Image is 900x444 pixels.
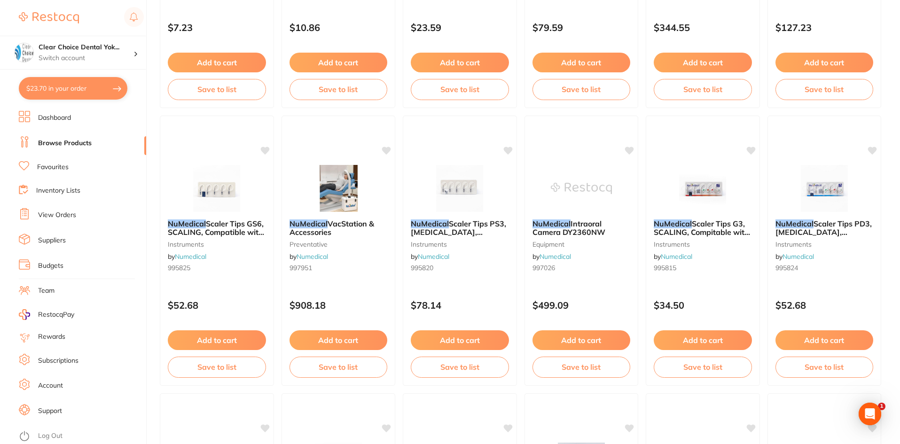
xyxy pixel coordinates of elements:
img: NuMedical Scaler Tips PS3, PERIODONTAL, Compatible with Sirona [429,165,490,212]
em: NuMedical [168,219,206,228]
img: NuMedical Scaler Tips PD3, PERIODONTAL, Compatible with Satelec and DTE [794,165,855,212]
a: Account [38,381,63,390]
p: $34.50 [654,300,752,311]
img: NuMedical Intraoral Camera DY2360NW [551,165,612,212]
p: $908.18 [290,300,388,311]
img: Restocq Logo [19,12,79,23]
b: NuMedical VacStation & Accessories [290,219,388,237]
a: Suppliers [38,236,66,245]
span: VacStation & Accessories [290,219,374,237]
small: instruments [168,241,266,248]
button: Save to list [532,79,631,100]
span: by [290,252,328,261]
a: Support [38,406,62,416]
img: RestocqPay [19,309,30,320]
small: instruments [775,241,874,248]
button: Add to cart [168,53,266,72]
span: Scaler Tips G3, SCALING, Compitable with EMS and Woodpecker [654,219,750,246]
button: Save to list [290,79,388,100]
button: Save to list [654,79,752,100]
button: Add to cart [532,53,631,72]
button: Add to cart [775,53,874,72]
span: Scaler Tips GS6, SCALING, Compatible with Sirona [168,219,264,246]
a: Log Out [38,431,63,441]
button: Add to cart [290,330,388,350]
em: NuMedical [290,219,328,228]
em: NuMedical [532,219,571,228]
a: Rewards [38,332,65,342]
button: Add to cart [654,53,752,72]
img: Clear Choice Dental Yokine [15,43,33,62]
a: Numedical [661,252,692,261]
a: Restocq Logo [19,7,79,29]
button: Save to list [168,79,266,100]
p: $344.55 [654,22,752,33]
h4: Clear Choice Dental Yokine [39,43,133,52]
button: Save to list [411,357,509,377]
em: NuMedical [775,219,814,228]
span: 1 [878,403,885,410]
p: $7.23 [168,22,266,33]
button: Add to cart [411,53,509,72]
em: NuMedical [654,219,692,228]
em: NuMedical [411,219,449,228]
img: NuMedical VacStation & Accessories [308,165,369,212]
button: Add to cart [168,330,266,350]
button: Add to cart [290,53,388,72]
span: 995824 [775,264,798,272]
a: Numedical [540,252,571,261]
p: $10.86 [290,22,388,33]
span: 995815 [654,264,676,272]
a: Numedical [297,252,328,261]
span: by [654,252,692,261]
span: 997951 [290,264,312,272]
p: $52.68 [775,300,874,311]
a: Numedical [783,252,814,261]
p: $499.09 [532,300,631,311]
span: by [168,252,206,261]
img: NuMedical Scaler Tips G3, SCALING, Compitable with EMS and Woodpecker [672,165,733,212]
button: Save to list [654,357,752,377]
b: NuMedical Scaler Tips G3, SCALING, Compitable with EMS and Woodpecker [654,219,752,237]
button: Add to cart [775,330,874,350]
small: instruments [411,241,509,248]
small: instruments [654,241,752,248]
button: Add to cart [654,330,752,350]
button: Add to cart [532,330,631,350]
span: 995825 [168,264,190,272]
p: $52.68 [168,300,266,311]
b: NuMedical Scaler Tips PD3, PERIODONTAL, Compatible with Satelec and DTE [775,219,874,237]
button: Add to cart [411,330,509,350]
button: Save to list [411,79,509,100]
span: Scaler Tips PD3, [MEDICAL_DATA], Compatible with Satelec and DTE [775,219,872,254]
p: $23.59 [411,22,509,33]
a: Team [38,286,55,296]
a: Inventory Lists [36,186,80,195]
button: Save to list [775,79,874,100]
span: Intraoral Camera DY2360NW [532,219,605,237]
p: $78.14 [411,300,509,311]
span: by [532,252,571,261]
span: 995820 [411,264,433,272]
a: Subscriptions [38,356,78,366]
span: by [411,252,449,261]
button: Save to list [168,357,266,377]
a: Numedical [175,252,206,261]
span: Scaler Tips PS3, [MEDICAL_DATA], Compatible with Sirona [411,219,506,246]
a: View Orders [38,210,76,220]
button: Log Out [19,429,143,444]
b: NuMedical Intraoral Camera DY2360NW [532,219,631,237]
button: Save to list [290,357,388,377]
p: Switch account [39,54,133,63]
a: Favourites [37,163,69,172]
button: Save to list [532,357,631,377]
small: equipment [532,241,631,248]
img: NuMedical Scaler Tips GS6, SCALING, Compatible with Sirona [186,165,247,212]
a: Browse Products [38,139,92,148]
button: Save to list [775,357,874,377]
span: by [775,252,814,261]
button: $23.70 in your order [19,77,127,100]
a: RestocqPay [19,309,74,320]
b: NuMedical Scaler Tips GS6, SCALING, Compatible with Sirona [168,219,266,237]
a: Budgets [38,261,63,271]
